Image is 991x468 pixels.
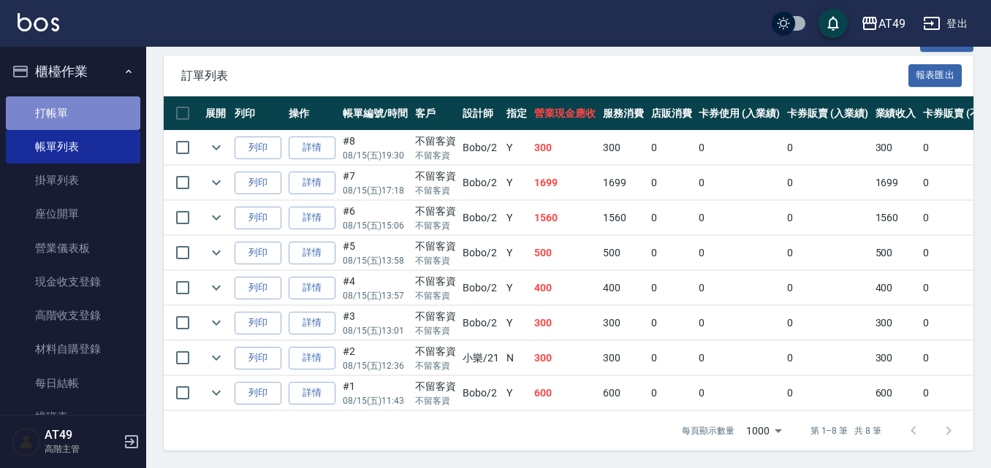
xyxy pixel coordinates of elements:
[599,166,648,200] td: 1699
[343,289,408,302] p: 08/15 (五) 13:57
[695,271,783,305] td: 0
[343,359,408,372] p: 08/15 (五) 12:36
[503,271,531,305] td: Y
[531,96,599,131] th: 營業現金應收
[459,341,503,375] td: 小樂 /21
[415,204,456,219] div: 不留客資
[531,201,599,235] td: 1560
[503,131,531,165] td: Y
[6,164,140,197] a: 掛單列表
[235,172,281,194] button: 列印
[289,312,335,334] a: 詳情
[648,201,696,235] td: 0
[531,271,599,305] td: 400
[783,201,872,235] td: 0
[459,376,503,410] td: Bobo /2
[6,53,140,91] button: 櫃檯作業
[235,382,281,404] button: 列印
[855,9,911,39] button: AT49
[415,239,456,254] div: 不留客資
[339,131,411,165] td: #8
[783,236,872,270] td: 0
[783,376,872,410] td: 0
[415,219,456,232] p: 不留客資
[205,277,227,299] button: expand row
[459,306,503,340] td: Bobo /2
[695,306,783,340] td: 0
[6,299,140,332] a: 高階收支登錄
[872,166,920,200] td: 1699
[648,271,696,305] td: 0
[6,231,140,265] a: 營業儀表板
[343,149,408,162] p: 08/15 (五) 19:30
[872,236,920,270] td: 500
[289,172,335,194] a: 詳情
[6,400,140,434] a: 排班表
[289,382,335,404] a: 詳情
[235,207,281,229] button: 列印
[648,341,696,375] td: 0
[740,411,787,450] div: 1000
[503,376,531,410] td: Y
[415,359,456,372] p: 不留客資
[695,236,783,270] td: 0
[599,306,648,340] td: 300
[878,15,905,33] div: AT49
[872,201,920,235] td: 1560
[531,166,599,200] td: 1699
[783,341,872,375] td: 0
[531,306,599,340] td: 300
[289,207,335,229] a: 詳情
[339,96,411,131] th: 帳單編號/時間
[872,96,920,131] th: 業績收入
[908,68,962,82] a: 報表匯出
[599,376,648,410] td: 600
[819,9,848,38] button: save
[917,10,973,37] button: 登出
[415,344,456,359] div: 不留客資
[289,347,335,369] a: 詳情
[459,96,503,131] th: 設計師
[531,376,599,410] td: 600
[503,201,531,235] td: Y
[289,137,335,159] a: 詳情
[872,341,920,375] td: 300
[415,184,456,197] p: 不留客資
[599,236,648,270] td: 500
[415,149,456,162] p: 不留客資
[339,166,411,200] td: #7
[648,236,696,270] td: 0
[415,379,456,394] div: 不留客資
[339,201,411,235] td: #6
[908,64,962,87] button: 報表匯出
[343,324,408,337] p: 08/15 (五) 13:01
[415,274,456,289] div: 不留客資
[599,131,648,165] td: 300
[872,131,920,165] td: 300
[6,332,140,366] a: 材料自購登錄
[205,137,227,158] button: expand row
[695,96,783,131] th: 卡券使用 (入業績)
[235,277,281,299] button: 列印
[6,265,140,299] a: 現金收支登錄
[343,254,408,267] p: 08/15 (五) 13:58
[783,271,872,305] td: 0
[205,312,227,334] button: expand row
[599,96,648,131] th: 服務消費
[531,341,599,375] td: 300
[459,131,503,165] td: Bobo /2
[503,166,531,200] td: Y
[415,394,456,407] p: 不留客資
[783,166,872,200] td: 0
[531,236,599,270] td: 500
[289,277,335,299] a: 詳情
[459,271,503,305] td: Bobo /2
[599,341,648,375] td: 300
[599,201,648,235] td: 1560
[415,289,456,302] p: 不留客資
[783,96,872,131] th: 卡券販賣 (入業績)
[695,131,783,165] td: 0
[872,376,920,410] td: 600
[343,184,408,197] p: 08/15 (五) 17:18
[289,242,335,264] a: 詳情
